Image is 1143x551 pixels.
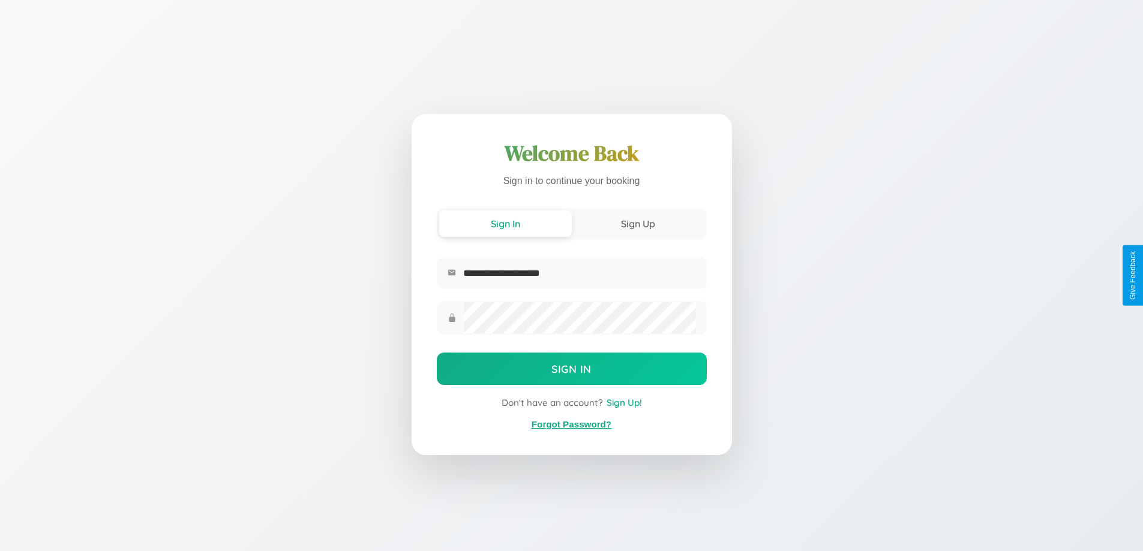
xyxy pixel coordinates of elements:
div: Don't have an account? [437,397,707,408]
button: Sign In [439,210,572,237]
button: Sign Up [572,210,704,237]
a: Forgot Password? [532,419,611,429]
p: Sign in to continue your booking [437,173,707,190]
h1: Welcome Back [437,139,707,168]
span: Sign Up! [607,397,642,408]
div: Give Feedback [1129,251,1137,300]
button: Sign In [437,353,707,385]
